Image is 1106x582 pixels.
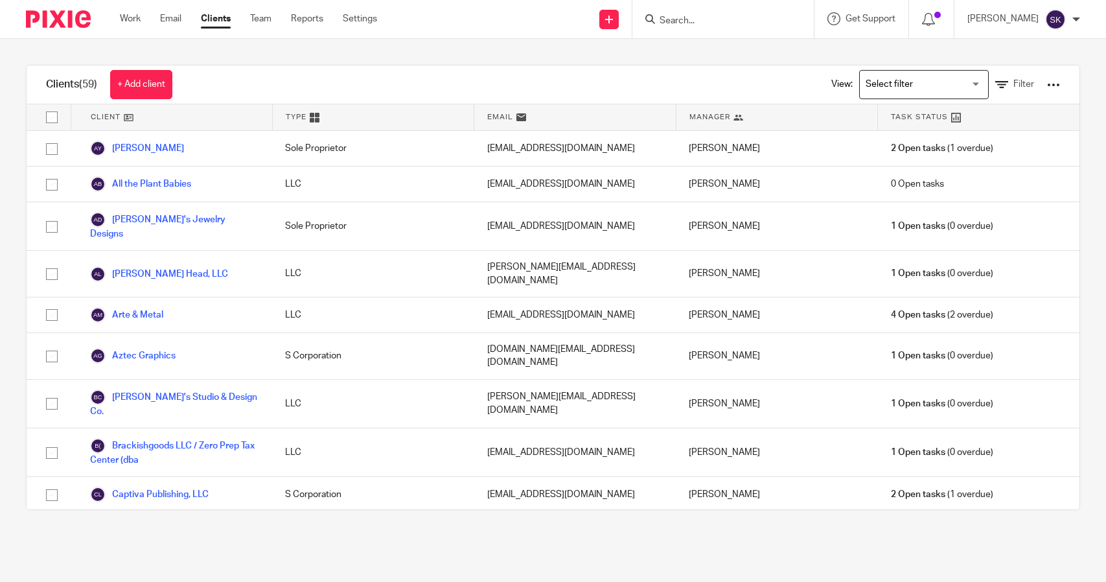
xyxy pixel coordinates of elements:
a: All the Plant Babies [90,176,191,192]
img: svg%3E [90,487,106,502]
input: Select all [40,105,64,130]
span: (0 overdue) [891,349,993,362]
img: svg%3E [90,176,106,192]
span: Task Status [891,111,948,122]
a: Work [120,12,141,25]
a: [PERSON_NAME] [90,141,184,156]
div: [DOMAIN_NAME][EMAIL_ADDRESS][DOMAIN_NAME] [474,333,676,379]
span: (1 overdue) [891,488,993,501]
img: svg%3E [90,438,106,454]
p: [PERSON_NAME] [967,12,1039,25]
div: Sole Proprietor [272,131,474,166]
span: 1 Open tasks [891,446,945,459]
span: 1 Open tasks [891,220,945,233]
span: (0 overdue) [891,267,993,280]
a: Clients [201,12,231,25]
span: Email [487,111,513,122]
a: + Add client [110,70,172,99]
input: Search for option [861,73,981,96]
div: [EMAIL_ADDRESS][DOMAIN_NAME] [474,428,676,476]
span: 4 Open tasks [891,308,945,321]
span: 0 Open tasks [891,178,944,191]
div: Search for option [859,70,989,99]
span: (2 overdue) [891,308,993,321]
div: LLC [272,251,474,297]
div: [PERSON_NAME] [676,167,877,202]
div: [PERSON_NAME] [676,131,877,166]
span: (0 overdue) [891,220,993,233]
span: (59) [79,79,97,89]
span: Manager [689,111,730,122]
div: [EMAIL_ADDRESS][DOMAIN_NAME] [474,297,676,332]
a: [PERSON_NAME]'s Studio & Design Co. [90,390,259,418]
img: svg%3E [1045,9,1066,30]
a: Team [250,12,271,25]
img: svg%3E [90,212,106,227]
div: LLC [272,167,474,202]
h1: Clients [46,78,97,91]
span: 2 Open tasks [891,142,945,155]
div: [EMAIL_ADDRESS][DOMAIN_NAME] [474,167,676,202]
span: Client [91,111,121,122]
span: Get Support [846,14,895,23]
div: [PERSON_NAME] [676,380,877,428]
div: LLC [272,428,474,476]
a: Reports [291,12,323,25]
a: Arte & Metal [90,307,163,323]
span: (0 overdue) [891,397,993,410]
img: svg%3E [90,348,106,364]
div: [PERSON_NAME] [676,477,877,512]
img: svg%3E [90,307,106,323]
div: [EMAIL_ADDRESS][DOMAIN_NAME] [474,131,676,166]
a: Settings [343,12,377,25]
span: Filter [1013,80,1034,89]
div: View: [812,65,1060,104]
div: Sole Proprietor [272,202,474,250]
img: svg%3E [90,390,106,405]
img: svg%3E [90,141,106,156]
img: svg%3E [90,266,106,282]
div: [PERSON_NAME] [676,202,877,250]
div: [PERSON_NAME][EMAIL_ADDRESS][DOMAIN_NAME] [474,251,676,297]
span: (1 overdue) [891,142,993,155]
div: [EMAIL_ADDRESS][DOMAIN_NAME] [474,202,676,250]
span: Type [286,111,306,122]
div: [PERSON_NAME] [676,428,877,476]
a: [PERSON_NAME]'s Jewelry Designs [90,212,259,240]
img: Pixie [26,10,91,28]
span: 2 Open tasks [891,488,945,501]
div: [PERSON_NAME] [676,333,877,379]
div: LLC [272,380,474,428]
div: LLC [272,297,474,332]
a: Aztec Graphics [90,348,176,364]
span: 1 Open tasks [891,397,945,410]
a: [PERSON_NAME] Head, LLC [90,266,228,282]
a: Captiva Publishing, LLC [90,487,209,502]
a: Brackishgoods LLC / Zero Prep Tax Center (dba [90,438,259,467]
span: 1 Open tasks [891,349,945,362]
div: [EMAIL_ADDRESS][DOMAIN_NAME] [474,477,676,512]
input: Search [658,16,775,27]
div: S Corporation [272,477,474,512]
span: (0 overdue) [891,446,993,459]
div: [PERSON_NAME] [676,297,877,332]
div: S Corporation [272,333,474,379]
div: [PERSON_NAME] [676,251,877,297]
a: Email [160,12,181,25]
div: [PERSON_NAME][EMAIL_ADDRESS][DOMAIN_NAME] [474,380,676,428]
span: 1 Open tasks [891,267,945,280]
